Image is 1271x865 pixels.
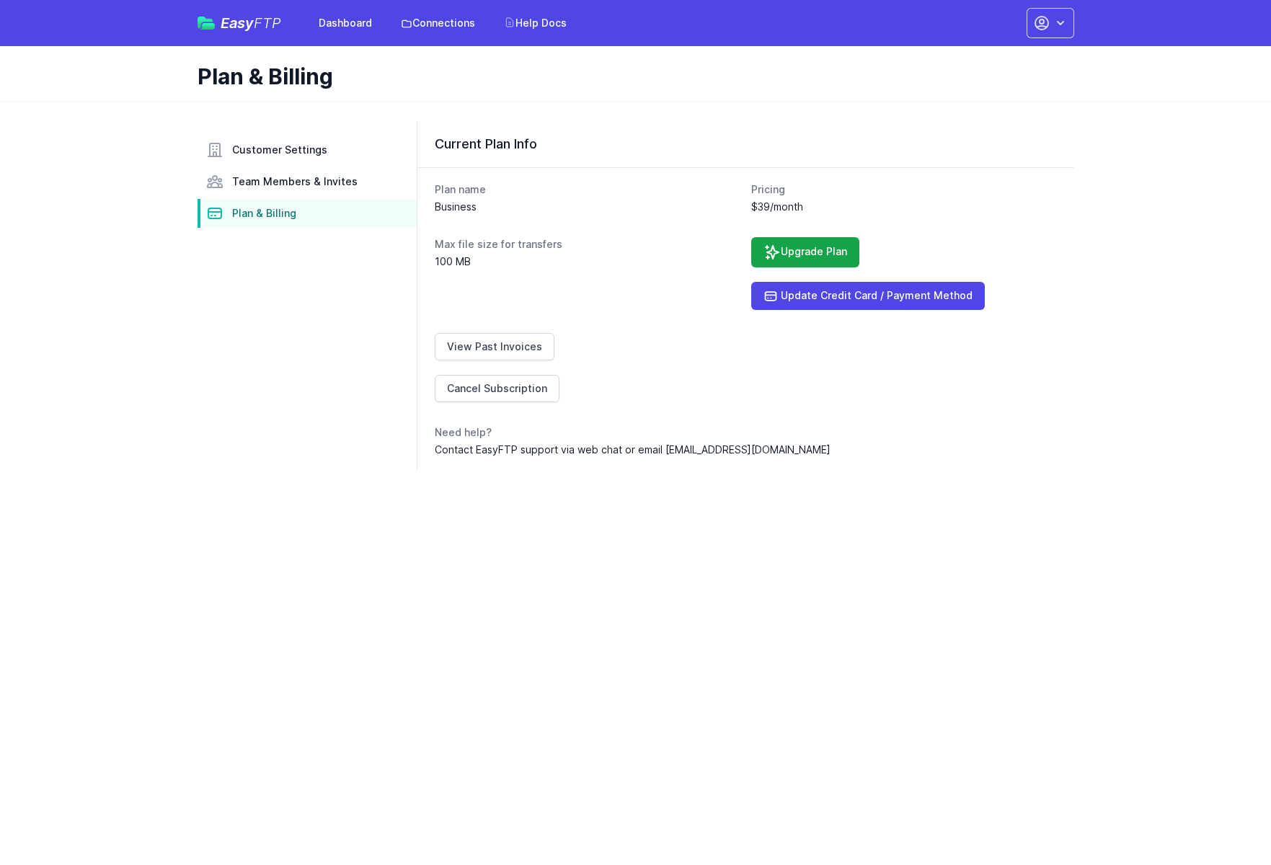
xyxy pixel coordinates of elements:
[435,375,559,402] a: Cancel Subscription
[221,16,281,30] span: Easy
[435,254,740,269] dd: 100 MB
[232,143,327,157] span: Customer Settings
[435,425,1057,440] dt: Need help?
[198,63,1063,89] h1: Plan & Billing
[435,136,1057,153] h3: Current Plan Info
[435,200,740,214] dd: Business
[751,237,859,267] a: Upgrade Plan
[310,10,381,36] a: Dashboard
[232,206,296,221] span: Plan & Billing
[198,199,417,228] a: Plan & Billing
[435,333,554,360] a: View Past Invoices
[495,10,575,36] a: Help Docs
[198,17,215,30] img: easyftp_logo.png
[392,10,484,36] a: Connections
[254,14,281,32] span: FTP
[198,167,417,196] a: Team Members & Invites
[435,237,740,252] dt: Max file size for transfers
[751,282,985,310] a: Update Credit Card / Payment Method
[435,443,1057,457] dd: Contact EasyFTP support via web chat or email [EMAIL_ADDRESS][DOMAIN_NAME]
[198,16,281,30] a: EasyFTP
[751,200,1057,214] dd: $39/month
[435,182,740,197] dt: Plan name
[232,174,358,189] span: Team Members & Invites
[198,136,417,164] a: Customer Settings
[751,182,1057,197] dt: Pricing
